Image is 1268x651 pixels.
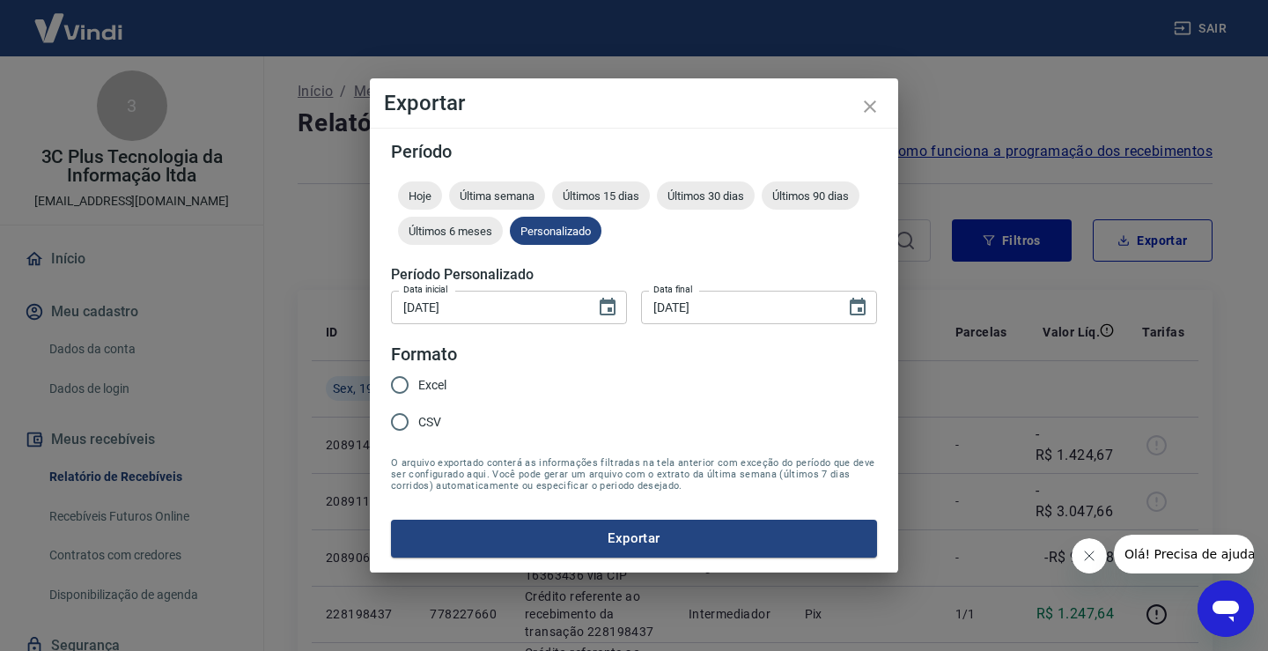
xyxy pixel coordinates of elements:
button: Choose date, selected date is 18 de set de 2025 [590,290,625,325]
span: CSV [418,413,441,432]
label: Data inicial [403,283,448,296]
iframe: Mensagem da empresa [1114,535,1254,573]
button: Choose date, selected date is 19 de set de 2025 [840,290,875,325]
input: DD/MM/YYYY [391,291,583,323]
button: Exportar [391,520,877,557]
span: Últimos 6 meses [398,225,503,238]
span: O arquivo exportado conterá as informações filtradas na tela anterior com exceção do período que ... [391,457,877,492]
span: Últimos 30 dias [657,189,755,203]
h5: Período [391,143,877,160]
div: Última semana [449,181,545,210]
iframe: Fechar mensagem [1072,538,1107,573]
input: DD/MM/YYYY [641,291,833,323]
span: Olá! Precisa de ajuda? [11,12,148,26]
span: Excel [418,376,446,395]
iframe: Botão para abrir a janela de mensagens [1198,581,1254,637]
span: Personalizado [510,225,601,238]
h4: Exportar [384,92,884,114]
h5: Período Personalizado [391,266,877,284]
div: Últimos 90 dias [762,181,859,210]
legend: Formato [391,342,457,367]
label: Data final [653,283,693,296]
div: Personalizado [510,217,601,245]
div: Últimos 6 meses [398,217,503,245]
button: close [849,85,891,128]
span: Última semana [449,189,545,203]
div: Últimos 15 dias [552,181,650,210]
span: Últimos 90 dias [762,189,859,203]
div: Últimos 30 dias [657,181,755,210]
div: Hoje [398,181,442,210]
span: Últimos 15 dias [552,189,650,203]
span: Hoje [398,189,442,203]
